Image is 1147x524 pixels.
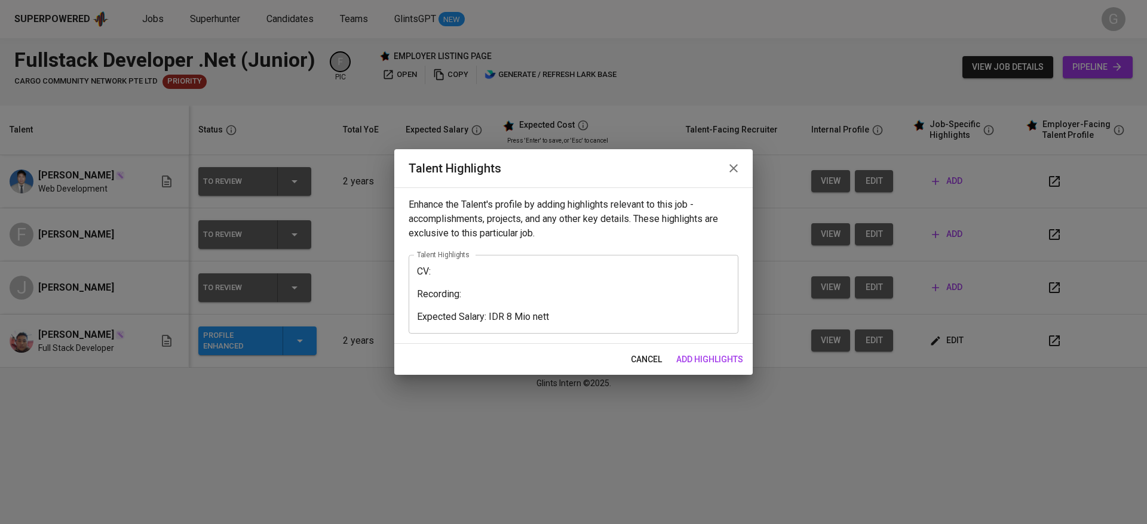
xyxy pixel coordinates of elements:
[409,198,738,241] p: Enhance the Talent's profile by adding highlights relevant to this job - accomplishments, project...
[409,159,738,178] h2: Talent Highlights
[631,352,662,367] span: cancel
[417,266,730,322] textarea: CV: Recording: Expected Salary: IDR 8 Mio nett
[626,349,667,371] button: cancel
[676,352,743,367] span: add highlights
[671,349,748,371] button: add highlights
